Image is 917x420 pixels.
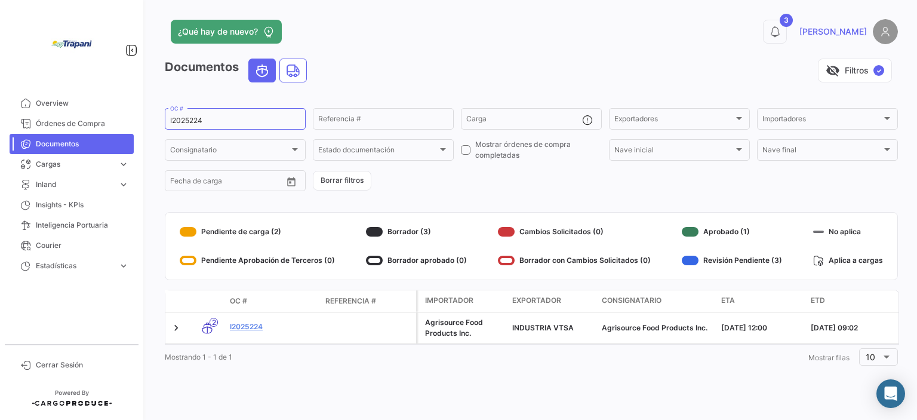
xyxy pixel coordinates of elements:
[165,352,232,361] span: Mostrando 1 - 1 de 1
[36,200,129,210] span: Insights - KPIs
[418,290,507,312] datatable-header-cell: Importador
[826,63,840,78] span: visibility_off
[180,222,335,241] div: Pendiente de carga (2)
[602,295,661,306] span: Consignatario
[36,240,129,251] span: Courier
[10,195,134,215] a: Insights - KPIs
[282,173,300,191] button: Open calendar
[806,290,896,312] datatable-header-cell: ETD
[512,323,592,333] div: INDUSTRIA VTSA
[366,222,467,241] div: Borrador (3)
[36,220,129,231] span: Inteligencia Portuaria
[325,296,376,306] span: Referencia #
[10,235,134,256] a: Courier
[818,59,892,82] button: visibility_offFiltros✓
[171,20,282,44] button: ¿Qué hay de nuevo?
[813,222,883,241] div: No aplica
[498,222,651,241] div: Cambios Solicitados (0)
[512,295,561,306] span: Exportador
[475,139,602,161] span: Mostrar órdenes de compra completadas
[318,148,438,156] span: Estado documentación
[811,323,891,333] div: [DATE] 09:02
[36,260,113,271] span: Estadísticas
[762,148,882,156] span: Nave final
[225,291,321,311] datatable-header-cell: OC #
[813,251,883,270] div: Aplica a cargas
[425,317,503,339] div: Agrisource Food Products Inc.
[602,323,707,332] span: Agrisource Food Products Inc.
[42,14,101,74] img: bd005829-9598-4431-b544-4b06bbcd40b2.jpg
[170,179,192,187] input: Desde
[866,352,875,362] span: 10
[716,290,806,312] datatable-header-cell: ETA
[118,179,129,190] span: expand_more
[230,296,247,306] span: OC #
[118,159,129,170] span: expand_more
[36,179,113,190] span: Inland
[170,148,290,156] span: Consignatario
[873,65,884,76] span: ✓
[118,260,129,271] span: expand_more
[10,114,134,134] a: Órdenes de Compra
[762,117,882,125] span: Importadores
[249,59,275,82] button: Ocean
[10,134,134,154] a: Documentos
[321,291,416,311] datatable-header-cell: Referencia #
[10,215,134,235] a: Inteligencia Portuaria
[178,26,258,38] span: ¿Qué hay de nuevo?
[200,179,254,187] input: Hasta
[280,59,306,82] button: Land
[507,290,597,312] datatable-header-cell: Exportador
[36,159,113,170] span: Cargas
[682,222,782,241] div: Aprobado (1)
[230,321,316,332] a: I2025224
[210,318,218,327] span: 2
[721,323,801,333] div: [DATE] 12:00
[170,322,182,334] a: Expand/Collapse Row
[189,296,225,306] datatable-header-cell: Modo de Transporte
[614,148,734,156] span: Nave inicial
[36,139,129,149] span: Documentos
[614,117,734,125] span: Exportadores
[180,251,335,270] div: Pendiente Aprobación de Terceros (0)
[366,251,467,270] div: Borrador aprobado (0)
[425,295,473,306] span: Importador
[876,379,905,408] div: Abrir Intercom Messenger
[36,360,129,370] span: Cerrar Sesión
[313,171,371,191] button: Borrar filtros
[36,98,129,109] span: Overview
[721,295,735,306] span: ETA
[808,353,850,362] span: Mostrar filas
[682,251,782,270] div: Revisión Pendiente (3)
[10,93,134,114] a: Overview
[498,251,651,270] div: Borrador con Cambios Solicitados (0)
[873,19,898,44] img: placeholder-user.png
[799,26,867,38] span: [PERSON_NAME]
[811,295,825,306] span: ETD
[165,59,310,82] h3: Documentos
[597,290,716,312] datatable-header-cell: Consignatario
[36,118,129,129] span: Órdenes de Compra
